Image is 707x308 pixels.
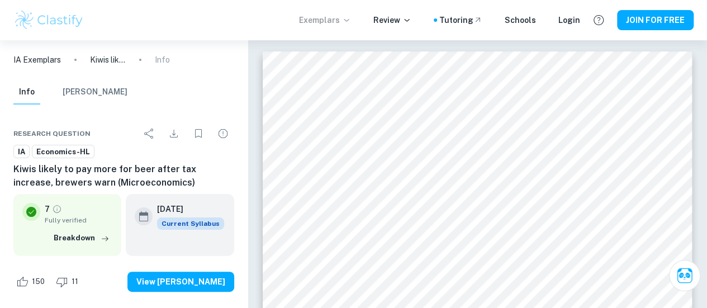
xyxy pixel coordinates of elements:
[32,146,94,158] span: Economics-HL
[32,145,94,159] a: Economics-HL
[157,217,224,230] span: Current Syllabus
[63,80,127,105] button: [PERSON_NAME]
[53,273,84,291] div: Dislike
[90,54,126,66] p: Kiwis likely to pay more for beer after tax increase, brewers warn (Microeconomics)
[45,203,50,215] p: 7
[558,14,580,26] a: Login
[13,273,51,291] div: Like
[52,204,62,214] a: Grade fully verified
[669,260,700,291] button: Ask Clai
[373,14,411,26] p: Review
[155,54,170,66] p: Info
[138,122,160,145] div: Share
[13,54,61,66] a: IA Exemplars
[13,80,40,105] button: Info
[299,14,351,26] p: Exemplars
[14,146,29,158] span: IA
[26,276,51,287] span: 150
[505,14,536,26] a: Schools
[13,9,84,31] img: Clastify logo
[157,217,224,230] div: This exemplar is based on the current syllabus. Feel free to refer to it for inspiration/ideas wh...
[13,129,91,139] span: Research question
[65,276,84,287] span: 11
[45,215,112,225] span: Fully verified
[187,122,210,145] div: Bookmark
[617,10,694,30] button: JOIN FOR FREE
[157,203,215,215] h6: [DATE]
[439,14,482,26] a: Tutoring
[13,163,234,189] h6: Kiwis likely to pay more for beer after tax increase, brewers warn (Microeconomics)
[51,230,112,247] button: Breakdown
[212,122,234,145] div: Report issue
[589,11,608,30] button: Help and Feedback
[163,122,185,145] div: Download
[127,272,234,292] button: View [PERSON_NAME]
[13,145,30,159] a: IA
